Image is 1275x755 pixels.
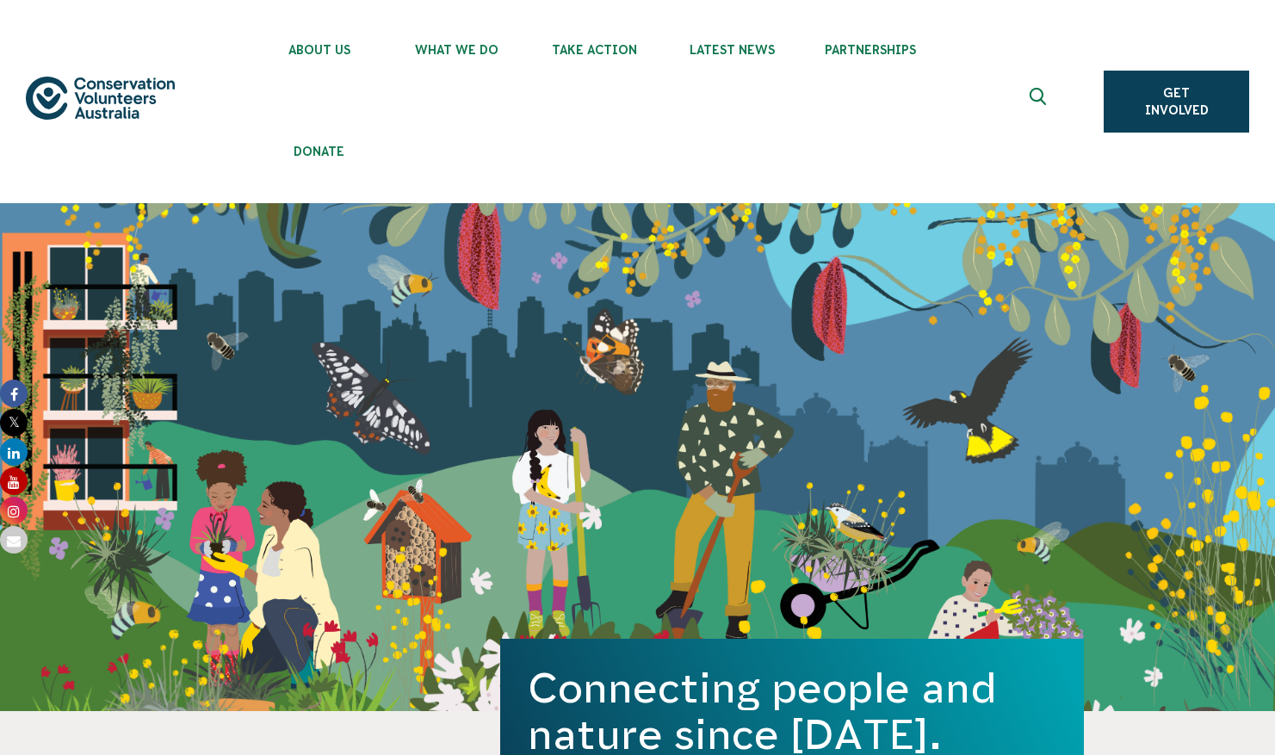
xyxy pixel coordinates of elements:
button: Expand search box Close search box [1019,81,1061,122]
span: About Us [251,43,388,57]
a: Get Involved [1104,71,1249,133]
span: Take Action [526,43,664,57]
span: Donate [251,145,388,158]
span: Partnerships [802,43,939,57]
img: logo.svg [26,77,175,120]
span: Expand search box [1030,88,1051,115]
span: What We Do [388,43,526,57]
span: Latest News [664,43,802,57]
